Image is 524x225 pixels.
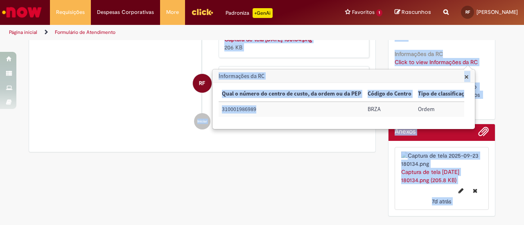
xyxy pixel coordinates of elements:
img: Captura de tela 2025-09-23 180134.png [401,151,483,168]
span: 1 [376,9,382,16]
button: Editar nome de arquivo Captura de tela 2025-09-23 180134.png [454,184,468,197]
div: 206 KB [224,35,361,51]
span: [PERSON_NAME] [477,9,518,16]
th: Tipo de classificação contábil [415,87,496,102]
div: Padroniza [226,8,273,18]
span: Despesas Corporativas [97,8,154,16]
td: Qual o número do centro de custo, da ordem ou da PEP: 310001986989 [219,102,364,117]
div: Informações da RC [212,69,475,129]
td: Tipo de classificação contábil: Ordem [415,102,496,117]
a: Captura de tela [DATE] 180134.png (205.8 KB) [401,168,459,184]
time: 23/09/2025 18:01:46 [432,198,451,205]
a: Rascunhos [395,9,431,16]
span: Favoritos [352,8,375,16]
span: Falso [395,34,407,41]
li: Rafael Pereira Da Silva Filho [35,66,369,105]
button: Excluir Captura de tela 2025-09-23 180134.png [468,184,482,197]
button: Adicionar anexos [478,126,489,141]
a: Página inicial [9,29,37,36]
span: More [166,8,179,16]
button: Close [464,72,469,81]
a: Captura de tela [DATE] 180134.png [224,36,312,43]
th: Qual o número do centro de custo, da ordem ou da PEP [219,87,364,102]
h3: Informações da RC [213,70,474,83]
a: Click to view Informações da RC [395,58,478,66]
span: Rascunhos [402,8,431,16]
b: Informações da RC [395,50,443,58]
span: × [464,71,469,82]
img: ServiceNow [1,4,43,20]
span: Requisições [56,8,85,16]
span: RF [199,74,205,93]
span: 7d atrás [432,198,451,205]
th: Código do Centro [364,87,415,102]
span: RF [465,9,470,15]
p: +GenAi [253,8,273,18]
h2: Anexos [395,128,416,136]
a: Formulário de Atendimento [55,29,115,36]
ul: Trilhas de página [6,25,343,40]
img: click_logo_yellow_360x200.png [191,6,213,18]
div: Rafael Pereira Da Silva Filho [193,74,212,93]
td: Código do Centro: BRZA [364,102,415,117]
